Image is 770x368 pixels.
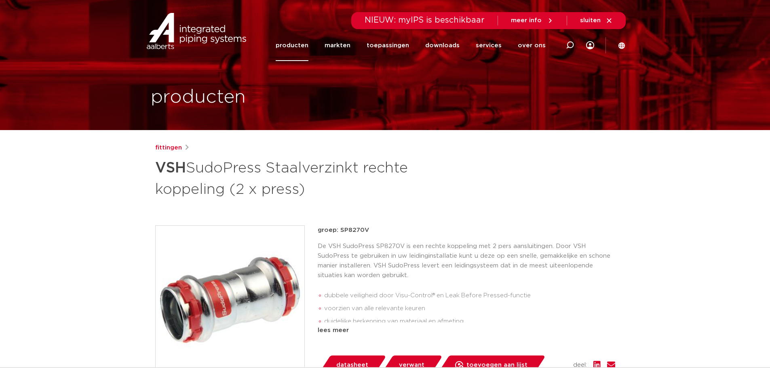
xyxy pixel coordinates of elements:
a: meer info [511,17,554,24]
a: fittingen [155,143,182,153]
span: sluiten [580,17,601,23]
li: duidelijke herkenning van materiaal en afmeting [324,315,615,328]
p: groep: SP8270V [318,225,615,235]
a: markten [325,30,350,61]
div: lees meer [318,326,615,335]
h1: SudoPress Staalverzinkt rechte koppeling (2 x press) [155,156,459,200]
nav: Menu [276,30,546,61]
strong: VSH [155,161,186,175]
a: services [476,30,502,61]
p: De VSH SudoPress SP8270V is een rechte koppeling met 2 pers aansluitingen. Door VSH SudoPress te ... [318,242,615,280]
a: downloads [425,30,460,61]
a: over ons [518,30,546,61]
span: NIEUW: myIPS is beschikbaar [365,16,485,24]
h1: producten [151,84,246,110]
li: voorzien van alle relevante keuren [324,302,615,315]
a: toepassingen [367,30,409,61]
li: dubbele veiligheid door Visu-Control® en Leak Before Pressed-functie [324,289,615,302]
a: producten [276,30,308,61]
span: meer info [511,17,542,23]
a: sluiten [580,17,613,24]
